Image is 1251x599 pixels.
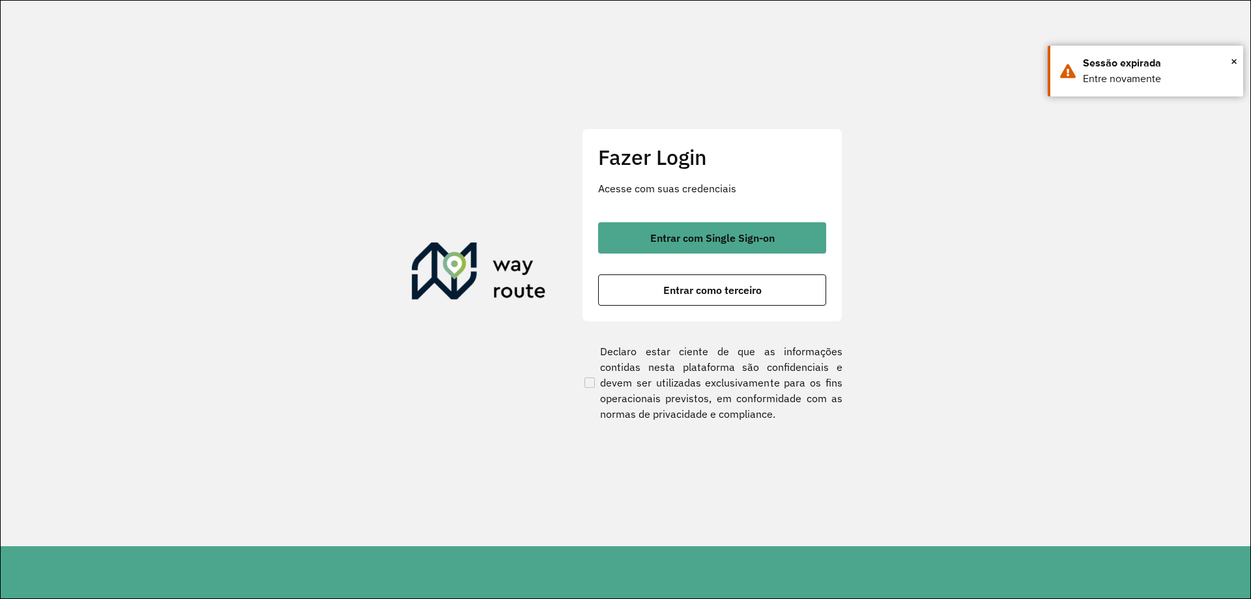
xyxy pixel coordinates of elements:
button: button [598,222,826,254]
label: Declaro estar ciente de que as informações contidas nesta plataforma são confidenciais e devem se... [582,343,842,422]
p: Acesse com suas credenciais [598,181,826,196]
button: button [598,274,826,306]
button: Close [1231,51,1237,71]
div: Sessão expirada [1083,55,1233,71]
h2: Fazer Login [598,145,826,169]
div: Entre novamente [1083,71,1233,87]
img: Roteirizador AmbevTech [412,242,546,305]
span: Entrar com Single Sign-on [650,233,775,243]
span: × [1231,51,1237,71]
span: Entrar como terceiro [663,285,762,295]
